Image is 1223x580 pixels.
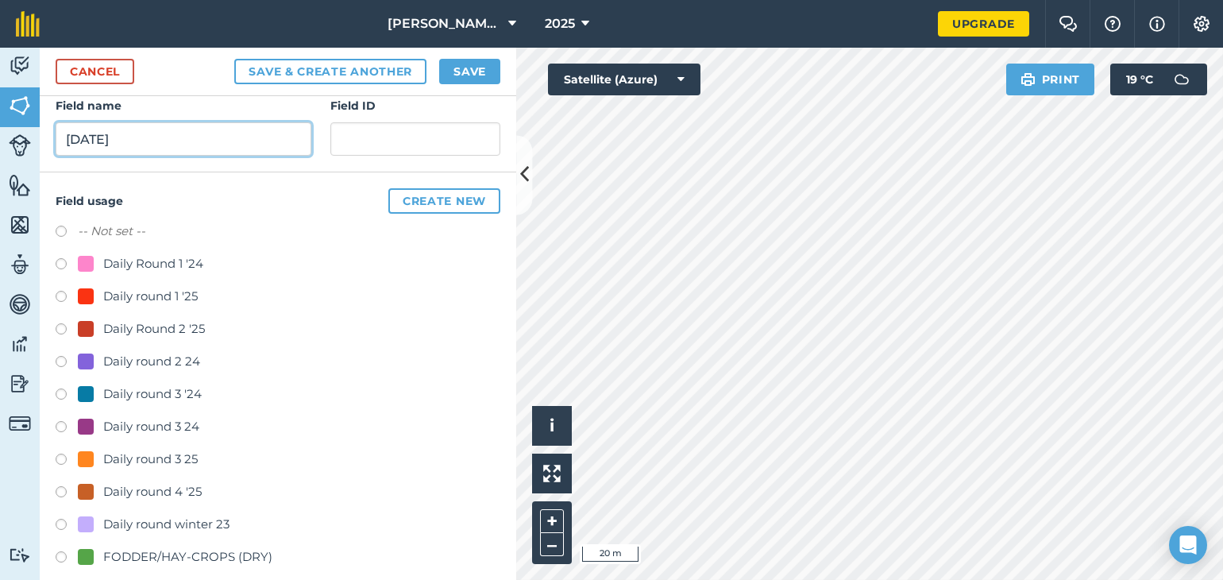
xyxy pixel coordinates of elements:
[532,406,572,446] button: i
[1020,70,1036,89] img: svg+xml;base64,PHN2ZyB4bWxucz0iaHR0cDovL3d3dy53My5vcmcvMjAwMC9zdmciIHdpZHRoPSIxOSIgaGVpZ2h0PSIyNC...
[1166,64,1198,95] img: svg+xml;base64,PD94bWwgdmVyc2lvbj0iMS4wIiBlbmNvZGluZz0idXRmLTgiPz4KPCEtLSBHZW5lcmF0b3I6IEFkb2JlIE...
[103,385,202,404] div: Daily round 3 '24
[1169,526,1207,564] div: Open Intercom Messenger
[103,319,205,338] div: Daily Round 2 '25
[56,188,500,214] h4: Field usage
[103,482,202,501] div: Daily round 4 '25
[9,213,31,237] img: svg+xml;base64,PHN2ZyB4bWxucz0iaHR0cDovL3d3dy53My5vcmcvMjAwMC9zdmciIHdpZHRoPSI1NiIgaGVpZ2h0PSI2MC...
[938,11,1029,37] a: Upgrade
[1149,14,1165,33] img: svg+xml;base64,PHN2ZyB4bWxucz0iaHR0cDovL3d3dy53My5vcmcvMjAwMC9zdmciIHdpZHRoPSIxNyIgaGVpZ2h0PSIxNy...
[9,253,31,276] img: svg+xml;base64,PD94bWwgdmVyc2lvbj0iMS4wIiBlbmNvZGluZz0idXRmLTgiPz4KPCEtLSBHZW5lcmF0b3I6IEFkb2JlIE...
[1126,64,1153,95] span: 19 ° C
[103,352,200,371] div: Daily round 2 24
[1006,64,1095,95] button: Print
[16,11,40,37] img: fieldmargin Logo
[9,372,31,396] img: svg+xml;base64,PD94bWwgdmVyc2lvbj0iMS4wIiBlbmNvZGluZz0idXRmLTgiPz4KPCEtLSBHZW5lcmF0b3I6IEFkb2JlIE...
[56,97,311,114] h4: Field name
[1110,64,1207,95] button: 19 °C
[550,416,554,435] span: i
[9,547,31,563] img: svg+xml;base64,PD94bWwgdmVyc2lvbj0iMS4wIiBlbmNvZGluZz0idXRmLTgiPz4KPCEtLSBHZW5lcmF0b3I6IEFkb2JlIE...
[1103,16,1122,32] img: A question mark icon
[103,287,198,306] div: Daily round 1 '25
[1059,16,1078,32] img: Two speech bubbles overlapping with the left bubble in the forefront
[103,254,203,273] div: Daily Round 1 '24
[439,59,500,84] button: Save
[1192,16,1211,32] img: A cog icon
[388,14,502,33] span: [PERSON_NAME] Farm
[545,14,575,33] span: 2025
[9,292,31,316] img: svg+xml;base64,PD94bWwgdmVyc2lvbj0iMS4wIiBlbmNvZGluZz0idXRmLTgiPz4KPCEtLSBHZW5lcmF0b3I6IEFkb2JlIE...
[103,450,198,469] div: Daily round 3 25
[330,97,500,114] h4: Field ID
[388,188,500,214] button: Create new
[540,509,564,533] button: +
[543,465,561,482] img: Four arrows, one pointing top left, one top right, one bottom right and the last bottom left
[9,412,31,435] img: svg+xml;base64,PD94bWwgdmVyc2lvbj0iMS4wIiBlbmNvZGluZz0idXRmLTgiPz4KPCEtLSBHZW5lcmF0b3I6IEFkb2JlIE...
[103,547,272,566] div: FODDER/HAY-CROPS (DRY)
[9,94,31,118] img: svg+xml;base64,PHN2ZyB4bWxucz0iaHR0cDovL3d3dy53My5vcmcvMjAwMC9zdmciIHdpZHRoPSI1NiIgaGVpZ2h0PSI2MC...
[548,64,700,95] button: Satellite (Azure)
[78,222,145,241] label: -- Not set --
[9,173,31,197] img: svg+xml;base64,PHN2ZyB4bWxucz0iaHR0cDovL3d3dy53My5vcmcvMjAwMC9zdmciIHdpZHRoPSI1NiIgaGVpZ2h0PSI2MC...
[103,515,230,534] div: Daily round winter 23
[9,134,31,157] img: svg+xml;base64,PD94bWwgdmVyc2lvbj0iMS4wIiBlbmNvZGluZz0idXRmLTgiPz4KPCEtLSBHZW5lcmF0b3I6IEFkb2JlIE...
[9,54,31,78] img: svg+xml;base64,PD94bWwgdmVyc2lvbj0iMS4wIiBlbmNvZGluZz0idXRmLTgiPz4KPCEtLSBHZW5lcmF0b3I6IEFkb2JlIE...
[56,59,134,84] a: Cancel
[103,417,199,436] div: Daily round 3 24
[9,332,31,356] img: svg+xml;base64,PD94bWwgdmVyc2lvbj0iMS4wIiBlbmNvZGluZz0idXRmLTgiPz4KPCEtLSBHZW5lcmF0b3I6IEFkb2JlIE...
[540,533,564,556] button: –
[234,59,426,84] button: Save & Create Another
